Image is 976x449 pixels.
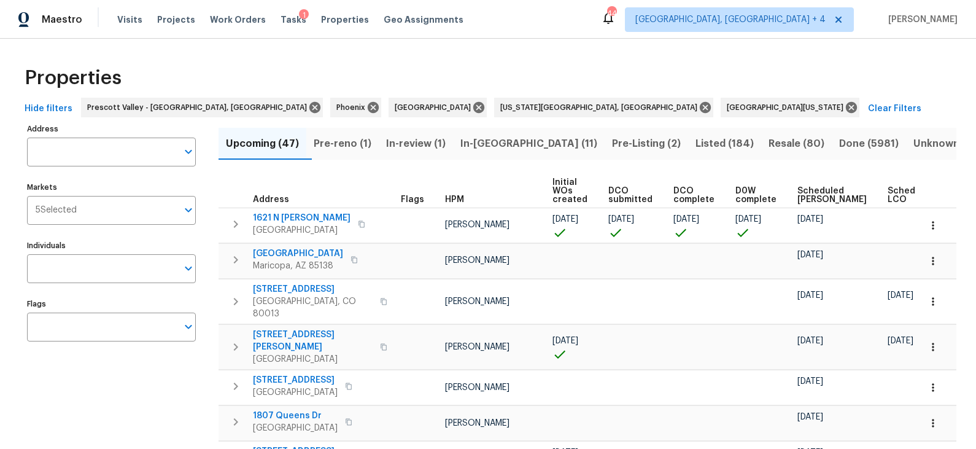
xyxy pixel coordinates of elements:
div: [US_STATE][GEOGRAPHIC_DATA], [GEOGRAPHIC_DATA] [494,98,713,117]
span: Maestro [42,14,82,26]
button: Hide filters [20,98,77,120]
div: [GEOGRAPHIC_DATA] [389,98,487,117]
span: Properties [25,72,122,84]
span: Tasks [281,15,306,24]
div: Prescott Valley - [GEOGRAPHIC_DATA], [GEOGRAPHIC_DATA] [81,98,323,117]
span: [GEOGRAPHIC_DATA] [253,248,343,260]
button: Open [180,201,197,219]
div: 44 [607,7,616,20]
span: [GEOGRAPHIC_DATA], CO 80013 [253,295,373,320]
span: Pre-reno (1) [314,135,371,152]
span: [DATE] [797,291,823,300]
label: Markets [27,184,196,191]
div: 1 [299,9,309,21]
span: [PERSON_NAME] [445,256,509,265]
span: [PERSON_NAME] [445,297,509,306]
span: [GEOGRAPHIC_DATA] [253,386,338,399]
span: 1807 Queens Dr [253,410,338,422]
span: Work Orders [210,14,266,26]
span: Initial WOs created [552,178,587,204]
span: Projects [157,14,195,26]
div: Phoenix [330,98,381,117]
span: [STREET_ADDRESS][PERSON_NAME] [253,329,373,353]
span: [STREET_ADDRESS] [253,374,338,386]
span: D0W complete [735,187,777,204]
span: 5 Selected [36,205,77,216]
span: [DATE] [797,413,823,421]
span: [DATE] [608,215,634,224]
span: [GEOGRAPHIC_DATA][US_STATE] [727,101,848,114]
label: Address [27,125,196,133]
span: [DATE] [888,291,913,300]
span: [DATE] [797,377,823,386]
span: Phoenix [336,101,370,114]
span: [STREET_ADDRESS] [253,283,373,295]
span: [DATE] [797,251,823,259]
span: In-[GEOGRAPHIC_DATA] (11) [460,135,597,152]
span: [DATE] [797,215,823,224]
span: Address [253,195,289,204]
span: [PERSON_NAME] [883,14,958,26]
span: HPM [445,195,464,204]
div: [GEOGRAPHIC_DATA][US_STATE] [721,98,859,117]
span: Scheduled LCO [888,187,934,204]
span: [PERSON_NAME] [445,419,509,428]
span: DCO submitted [608,187,653,204]
span: Maricopa, AZ 85138 [253,260,343,272]
span: Clear Filters [868,101,921,117]
label: Individuals [27,242,196,249]
span: Listed (184) [695,135,754,152]
span: In-review (1) [386,135,446,152]
span: [DATE] [735,215,761,224]
span: Properties [321,14,369,26]
span: Visits [117,14,142,26]
span: [GEOGRAPHIC_DATA] [253,353,373,365]
span: [GEOGRAPHIC_DATA] [253,422,338,434]
span: DCO complete [673,187,715,204]
span: [GEOGRAPHIC_DATA] [395,101,476,114]
span: Geo Assignments [384,14,463,26]
span: Scheduled [PERSON_NAME] [797,187,867,204]
span: Flags [401,195,424,204]
button: Clear Filters [863,98,926,120]
label: Flags [27,300,196,308]
span: Upcoming (47) [226,135,299,152]
span: [US_STATE][GEOGRAPHIC_DATA], [GEOGRAPHIC_DATA] [500,101,702,114]
span: [DATE] [673,215,699,224]
button: Open [180,143,197,160]
span: [DATE] [888,337,913,345]
span: [DATE] [552,215,578,224]
span: [GEOGRAPHIC_DATA], [GEOGRAPHIC_DATA] + 4 [635,14,826,26]
span: Done (5981) [839,135,899,152]
span: [DATE] [552,337,578,345]
span: Resale (80) [769,135,824,152]
span: [PERSON_NAME] [445,343,509,351]
span: Prescott Valley - [GEOGRAPHIC_DATA], [GEOGRAPHIC_DATA] [87,101,312,114]
button: Open [180,318,197,335]
span: [DATE] [797,337,823,345]
span: 1621 N [PERSON_NAME] [253,212,351,224]
span: [PERSON_NAME] [445,221,509,229]
span: Pre-Listing (2) [612,135,681,152]
button: Open [180,260,197,277]
span: [PERSON_NAME] [445,383,509,392]
span: Hide filters [25,101,72,117]
span: [GEOGRAPHIC_DATA] [253,224,351,236]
